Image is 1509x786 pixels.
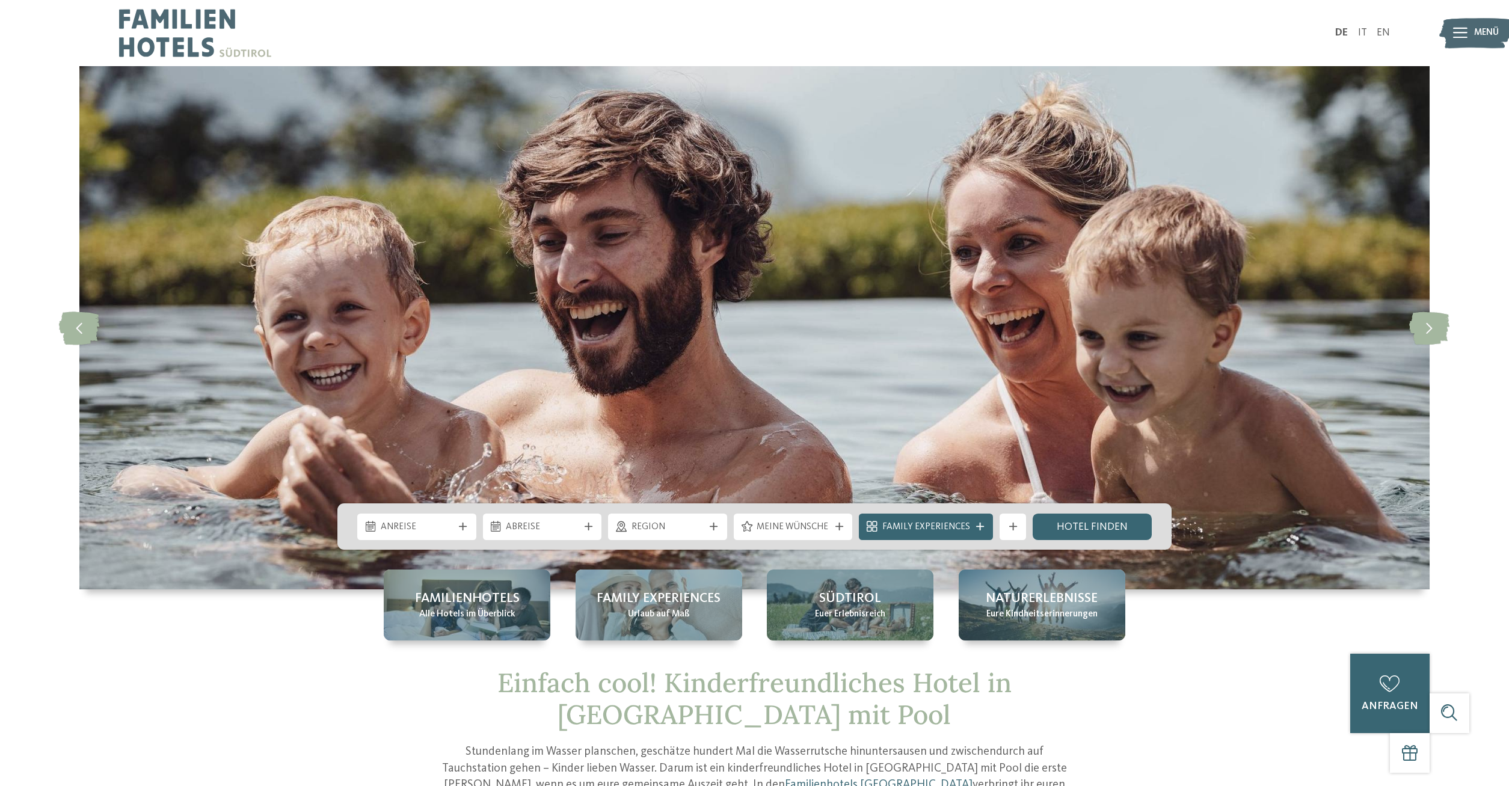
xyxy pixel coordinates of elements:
[1335,28,1348,38] a: DE
[986,589,1098,608] span: Naturerlebnisse
[1358,28,1367,38] a: IT
[959,570,1125,640] a: Kinderfreundliches Hotel in Südtirol mit Pool gesucht? Naturerlebnisse Eure Kindheitserinnerungen
[986,608,1098,621] span: Eure Kindheitserinnerungen
[497,666,1012,731] span: Einfach cool! Kinderfreundliches Hotel in [GEOGRAPHIC_DATA] mit Pool
[576,570,742,640] a: Kinderfreundliches Hotel in Südtirol mit Pool gesucht? Family Experiences Urlaub auf Maß
[597,589,721,608] span: Family Experiences
[1033,514,1152,540] a: Hotel finden
[632,521,704,534] span: Region
[415,589,520,608] span: Familienhotels
[1362,701,1418,711] span: anfragen
[1474,26,1499,40] span: Menü
[384,570,550,640] a: Kinderfreundliches Hotel in Südtirol mit Pool gesucht? Familienhotels Alle Hotels im Überblick
[79,66,1430,589] img: Kinderfreundliches Hotel in Südtirol mit Pool gesucht?
[819,589,881,608] span: Südtirol
[506,521,579,534] span: Abreise
[767,570,933,640] a: Kinderfreundliches Hotel in Südtirol mit Pool gesucht? Südtirol Euer Erlebnisreich
[381,521,453,534] span: Anreise
[419,608,515,621] span: Alle Hotels im Überblick
[815,608,885,621] span: Euer Erlebnisreich
[757,521,829,534] span: Meine Wünsche
[628,608,690,621] span: Urlaub auf Maß
[1377,28,1390,38] a: EN
[882,521,970,534] span: Family Experiences
[1350,654,1430,733] a: anfragen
